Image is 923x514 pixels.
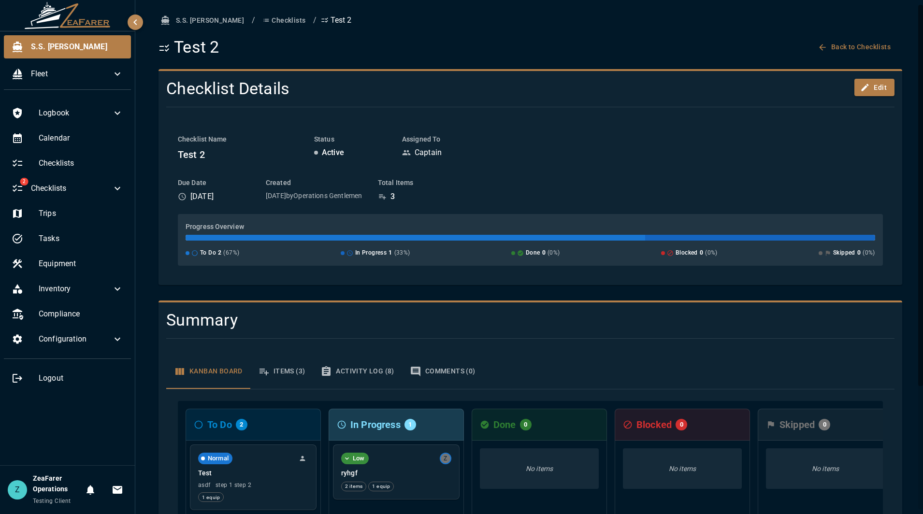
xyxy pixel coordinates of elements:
[218,248,221,258] span: 2
[854,79,894,97] button: Edit
[705,248,718,258] span: ( 0 %)
[4,62,131,86] div: Fleet
[81,480,100,500] button: Notifications
[415,147,442,158] p: Captain
[204,454,232,463] span: Normal
[39,132,123,144] span: Calendar
[39,157,123,169] span: Checklists
[322,147,344,158] p: Active
[266,191,362,200] p: [DATE] by Operations Gentlemen
[20,178,28,186] span: 2
[207,417,232,432] h6: To Do
[31,183,112,194] span: Checklists
[349,454,368,463] span: Low
[389,248,392,258] span: 1
[333,444,460,500] div: LowAssigned to ZeaFarer Operationsryhgf2 items1 equip
[4,101,131,125] div: Logbook
[39,233,123,244] span: Tasks
[402,134,499,145] h6: Assigned To
[313,354,402,389] button: Activity Log (8)
[369,483,393,490] span: 1 equip
[321,14,352,26] p: Test 2
[341,468,451,478] p: ryhgf
[4,367,131,390] div: Logout
[779,417,815,432] h6: Skipped
[676,248,698,258] span: Blocked
[4,152,131,175] div: Checklists
[857,248,861,258] span: 0
[190,444,317,510] div: NormalUnassigned - Click to assignTestasdf step 1 step 21 equip
[250,354,313,389] button: Items (3)
[39,372,123,384] span: Logout
[198,482,308,488] span: asdf step 1 step 2
[819,420,830,429] span: 0
[548,248,560,258] span: ( 0 %)
[8,480,27,500] div: Z
[4,328,131,351] div: Configuration
[178,134,299,145] h6: Checklist Name
[198,468,308,478] p: Test
[166,354,250,389] button: Kanban Board
[39,333,112,345] span: Configuration
[623,464,742,473] p: No items
[159,12,248,29] button: S.S. [PERSON_NAME]
[33,473,81,495] h6: ZeaFarer Operations
[440,453,451,464] div: Assigned to ZeaFarer Operations
[199,494,223,501] span: 1 equip
[4,177,131,200] div: 2Checklists
[178,178,250,188] h6: Due Date
[378,178,436,188] h6: Total Items
[766,464,885,473] p: No items
[863,248,875,258] span: ( 0 %)
[390,191,395,202] p: 3
[480,464,599,473] p: No items
[200,248,216,258] span: To Do
[39,283,112,295] span: Inventory
[266,178,362,188] h6: Created
[636,417,672,432] h6: Blocked
[259,12,309,29] button: Checklists
[190,191,214,202] p: [DATE]
[186,222,875,232] h6: Progress Overview
[4,227,131,250] div: Tasks
[526,248,540,258] span: Done
[350,417,401,432] h6: In Progress
[314,134,387,145] h6: Status
[236,420,247,429] span: 2
[166,79,649,99] h4: Checklist Details
[252,14,255,26] li: /
[178,147,299,162] h6: Test 2
[676,420,687,429] span: 0
[816,38,894,56] button: Back to Checklists
[4,277,131,300] div: Inventory
[39,208,123,219] span: Trips
[4,252,131,275] div: Equipment
[223,248,239,258] span: ( 67 %)
[4,127,131,150] div: Calendar
[39,107,112,119] span: Logbook
[404,420,416,429] span: 1
[297,453,308,464] button: Unassigned - Click to assign
[39,308,123,320] span: Compliance
[520,420,531,429] span: 0
[31,68,112,80] span: Fleet
[833,248,855,258] span: Skipped
[313,14,317,26] li: /
[166,310,772,330] h4: Summary
[159,37,219,57] h1: Test 2
[4,302,131,326] div: Compliance
[355,248,387,258] span: In Progress
[108,480,127,500] button: Invitations
[394,248,410,258] span: ( 33 %)
[402,354,483,389] button: Comments (0)
[4,35,131,58] div: S.S. [PERSON_NAME]
[24,2,111,29] img: ZeaFarer Logo
[31,41,123,53] span: S.S. [PERSON_NAME]
[542,248,546,258] span: 0
[342,483,366,490] span: 2 items
[4,202,131,225] div: Trips
[493,417,516,432] h6: Done
[33,498,71,504] span: Testing Client
[39,258,123,270] span: Equipment
[700,248,703,258] span: 0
